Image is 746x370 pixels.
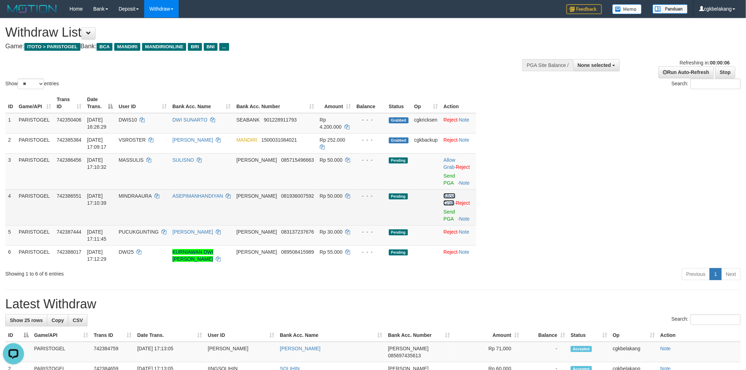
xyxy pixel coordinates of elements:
th: Op: activate to sort column ascending [610,329,658,342]
td: cgkbelakang [610,342,658,362]
td: PARISTOGEL [16,133,54,153]
th: Game/API: activate to sort column ascending [16,93,54,113]
td: · [441,189,476,225]
span: Pending [389,249,408,255]
span: CSV [73,317,83,323]
h4: Game: Bank: [5,43,490,50]
a: Note [660,346,671,351]
td: [PERSON_NAME] [205,342,277,362]
span: BRI [188,43,202,51]
span: MANDIRI [114,43,140,51]
input: Search: [691,314,741,325]
a: [PERSON_NAME] [172,137,213,143]
a: KURNIAWAN DWI [PERSON_NAME] [172,249,213,262]
a: CSV [68,314,87,326]
th: Bank Acc. Name: activate to sort column ascending [277,329,385,342]
span: [DATE] 17:10:39 [87,193,106,206]
td: · [441,225,476,245]
a: Note [459,229,470,235]
th: Amount: activate to sort column ascending [453,329,522,342]
td: PARISTOGEL [16,153,54,189]
span: 742386456 [57,157,81,163]
td: 3 [5,153,16,189]
td: PARISTOGEL [16,225,54,245]
a: Note [459,137,470,143]
th: Trans ID: activate to sort column ascending [91,329,135,342]
th: Date Trans.: activate to sort column ascending [134,329,205,342]
td: · [441,153,476,189]
span: BNI [204,43,218,51]
button: None selected [573,59,620,71]
th: User ID: activate to sort column ascending [205,329,277,342]
span: 742350406 [57,117,81,123]
span: PUCUKGUNTING [119,229,159,235]
a: ASEPIMANHANDIYAN [172,193,223,199]
td: 6 [5,245,16,265]
span: 742387444 [57,229,81,235]
span: Copy [51,317,64,323]
a: Send PGA [444,209,455,222]
th: Status: activate to sort column ascending [568,329,610,342]
td: Rp 71,000 [453,342,522,362]
a: Note [459,249,470,255]
span: [PERSON_NAME] [237,249,277,255]
span: [PERSON_NAME] [237,229,277,235]
span: [PERSON_NAME] [237,157,277,163]
a: Reject [456,164,470,170]
th: Op: activate to sort column ascending [411,93,441,113]
span: Refreshing in: [680,60,730,66]
td: · [441,133,476,153]
span: DWIS10 [119,117,137,123]
th: ID [5,93,16,113]
td: [DATE] 17:13:05 [134,342,205,362]
a: [PERSON_NAME] [280,346,320,351]
td: PARISTOGEL [16,189,54,225]
td: 4 [5,189,16,225]
span: [DATE] 17:11:45 [87,229,106,242]
span: VSROSTER [119,137,146,143]
a: Copy [47,314,68,326]
h1: Withdraw List [5,25,490,39]
th: Status [386,93,411,113]
a: Reject [444,137,458,143]
td: · [441,113,476,134]
a: Next [721,268,741,280]
label: Show entries [5,79,59,89]
span: [DATE] 17:12:29 [87,249,106,262]
span: Accepted [571,346,592,352]
select: Showentries [18,79,44,89]
span: [DATE] 17:09:17 [87,137,106,150]
th: Balance: activate to sort column ascending [522,329,568,342]
span: [PERSON_NAME] [237,193,277,199]
span: · [444,193,456,206]
span: Grabbed [389,137,409,143]
div: Showing 1 to 6 of 6 entries [5,267,306,277]
th: Action [441,93,476,113]
img: MOTION_logo.png [5,4,59,14]
td: PARISTOGEL [16,245,54,265]
span: Show 25 rows [10,317,43,323]
div: - - - [356,116,383,123]
th: Game/API: activate to sort column ascending [31,329,91,342]
th: User ID: activate to sort column ascending [116,93,170,113]
td: · [441,245,476,265]
a: Reject [456,200,470,206]
img: Feedback.jpg [567,4,602,14]
a: Note [459,216,470,222]
a: Reject [444,249,458,255]
th: ID: activate to sort column descending [5,329,31,342]
a: SULISNO [172,157,194,163]
th: Bank Acc. Name: activate to sort column ascending [170,93,233,113]
th: Bank Acc. Number: activate to sort column ascending [385,329,453,342]
th: Trans ID: activate to sort column ascending [54,93,84,113]
td: cgkricksen [411,113,441,134]
span: · [444,157,456,170]
td: 5 [5,225,16,245]
span: Rp 4.200.000 [320,117,342,130]
td: 1 [5,113,16,134]
td: 2 [5,133,16,153]
span: ... [219,43,229,51]
span: [PERSON_NAME] [388,346,429,351]
span: Rp 50.000 [320,157,343,163]
a: Stop [715,66,735,78]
